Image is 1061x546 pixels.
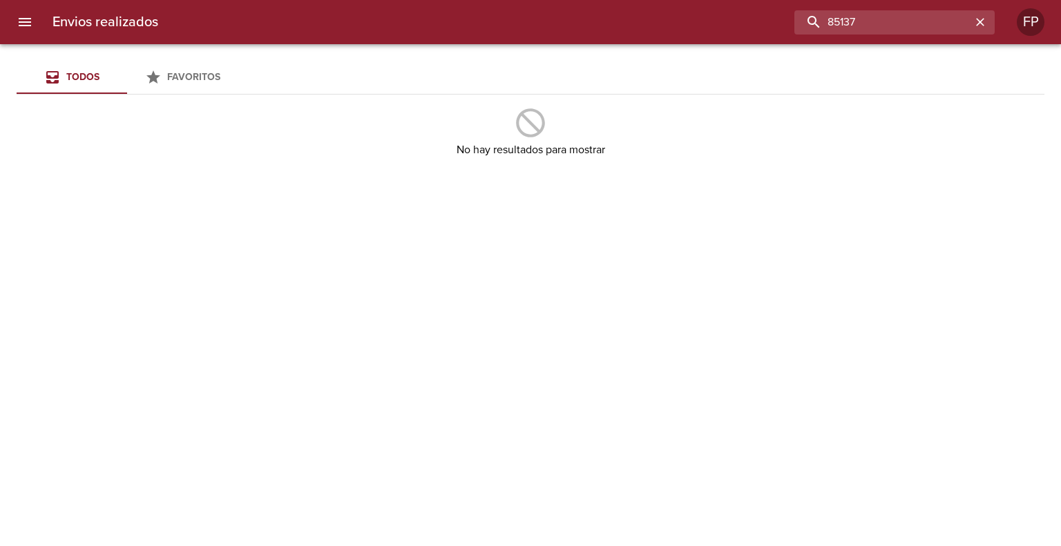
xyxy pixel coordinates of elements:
input: buscar [794,10,971,35]
button: menu [8,6,41,39]
div: FP [1017,8,1044,36]
div: Tabs Envios [17,61,238,94]
span: Favoritos [167,71,220,83]
span: Todos [66,71,99,83]
h6: No hay resultados para mostrar [457,140,605,159]
div: Abrir información de usuario [1017,8,1044,36]
h6: Envios realizados [52,11,158,33]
